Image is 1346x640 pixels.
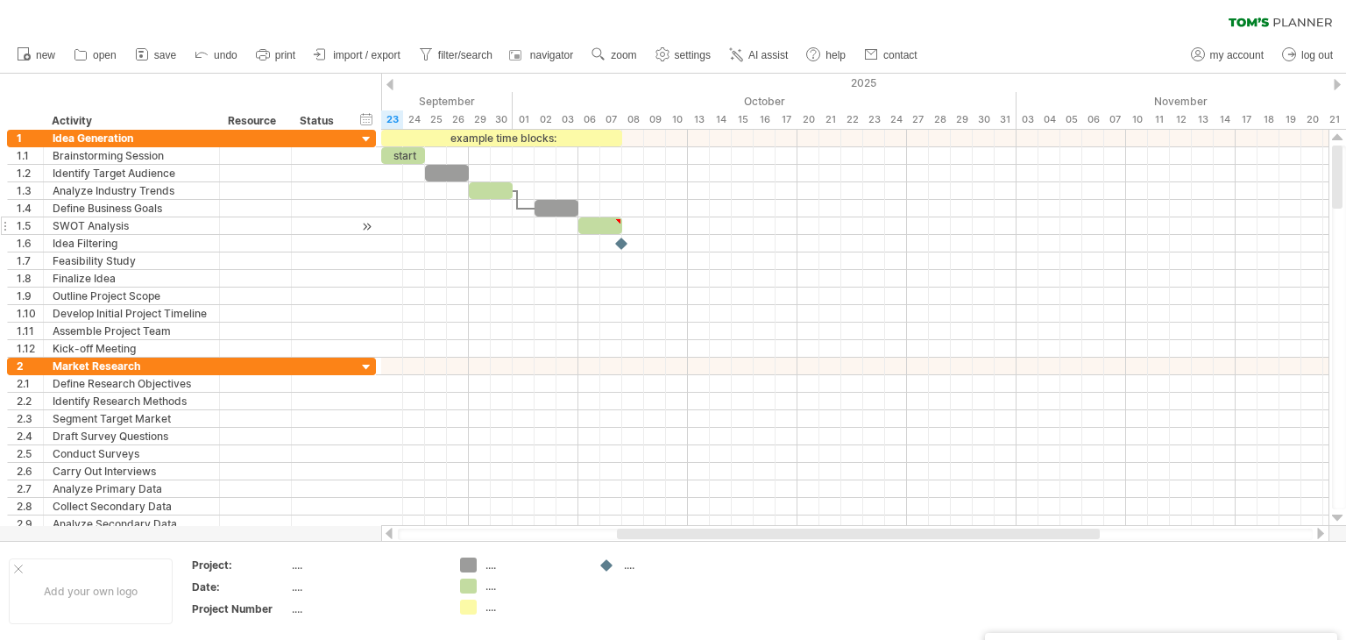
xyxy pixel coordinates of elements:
[624,558,719,572] div: ....
[36,49,55,61] span: new
[53,323,210,339] div: Assemble Project Team
[587,44,641,67] a: zoom
[651,44,716,67] a: settings
[797,110,819,129] div: Monday, 20 October 2025
[17,305,43,322] div: 1.10
[1192,110,1214,129] div: Thursday, 13 November 2025
[17,516,43,532] div: 2.9
[17,288,43,304] div: 1.9
[1323,110,1345,129] div: Friday, 21 November 2025
[69,44,122,67] a: open
[190,44,243,67] a: undo
[53,516,210,532] div: Analyze Secondary Data
[447,110,469,129] div: Friday, 26 September 2025
[802,44,851,67] a: help
[53,445,210,462] div: Conduct Surveys
[17,235,43,252] div: 1.6
[309,44,406,67] a: import / export
[1187,44,1269,67] a: my account
[17,480,43,497] div: 2.7
[17,200,43,217] div: 1.4
[192,580,288,594] div: Date:
[710,110,732,129] div: Tuesday, 14 October 2025
[907,110,929,129] div: Monday, 27 October 2025
[17,358,43,374] div: 2
[17,375,43,392] div: 2.1
[17,463,43,480] div: 2.6
[491,110,513,129] div: Tuesday, 30 September 2025
[754,110,776,129] div: Thursday, 16 October 2025
[53,147,210,164] div: Brainstorming Session
[929,110,951,129] div: Tuesday, 28 October 2025
[192,601,288,616] div: Project Number
[9,558,173,624] div: Add your own logo
[17,130,43,146] div: 1
[17,340,43,357] div: 1.12
[883,49,917,61] span: contact
[622,110,644,129] div: Wednesday, 8 October 2025
[1038,110,1060,129] div: Tuesday, 4 November 2025
[507,44,578,67] a: navigator
[776,110,797,129] div: Friday, 17 October 2025
[17,252,43,269] div: 1.7
[292,558,439,572] div: ....
[535,110,556,129] div: Thursday, 2 October 2025
[469,110,491,129] div: Monday, 29 September 2025
[611,49,636,61] span: zoom
[131,44,181,67] a: save
[214,49,237,61] span: undo
[1104,110,1126,129] div: Friday, 7 November 2025
[1301,49,1333,61] span: log out
[53,165,210,181] div: Identify Target Audience
[17,217,43,234] div: 1.5
[17,410,43,427] div: 2.3
[1060,110,1082,129] div: Wednesday, 5 November 2025
[52,112,209,130] div: Activity
[1210,49,1264,61] span: my account
[513,92,1017,110] div: October 2025
[485,600,581,615] div: ....
[12,44,60,67] a: new
[292,580,439,594] div: ....
[53,288,210,304] div: Outline Project Scope
[841,110,863,129] div: Wednesday, 22 October 2025
[1236,110,1257,129] div: Monday, 17 November 2025
[513,110,535,129] div: Wednesday, 1 October 2025
[53,463,210,480] div: Carry Out Interviews
[53,410,210,427] div: Segment Target Market
[17,498,43,515] div: 2.8
[53,480,210,497] div: Analyze Primary Data
[973,110,995,129] div: Thursday, 30 October 2025
[53,217,210,234] div: SWOT Analysis
[53,498,210,515] div: Collect Secondary Data
[666,110,688,129] div: Friday, 10 October 2025
[53,305,210,322] div: Develop Initial Project Timeline
[1257,110,1279,129] div: Tuesday, 18 November 2025
[17,323,43,339] div: 1.11
[556,110,578,129] div: Friday, 3 October 2025
[403,110,425,129] div: Wednesday, 24 September 2025
[17,393,43,409] div: 2.2
[1148,110,1170,129] div: Tuesday, 11 November 2025
[951,110,973,129] div: Wednesday, 29 October 2025
[154,49,176,61] span: save
[688,110,710,129] div: Monday, 13 October 2025
[732,110,754,129] div: Wednesday, 15 October 2025
[358,217,375,236] div: scroll to activity
[1214,110,1236,129] div: Friday, 14 November 2025
[863,110,885,129] div: Thursday, 23 October 2025
[1170,110,1192,129] div: Wednesday, 12 November 2025
[644,110,666,129] div: Thursday, 9 October 2025
[485,579,581,594] div: ....
[675,49,711,61] span: settings
[381,110,403,129] div: Tuesday, 23 September 2025
[53,252,210,269] div: Feasibility Study
[995,110,1017,129] div: Friday, 31 October 2025
[725,44,793,67] a: AI assist
[251,44,301,67] a: print
[1278,44,1338,67] a: log out
[17,270,43,287] div: 1.8
[192,558,288,572] div: Project:
[53,270,210,287] div: Finalize Idea
[228,112,281,130] div: Resource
